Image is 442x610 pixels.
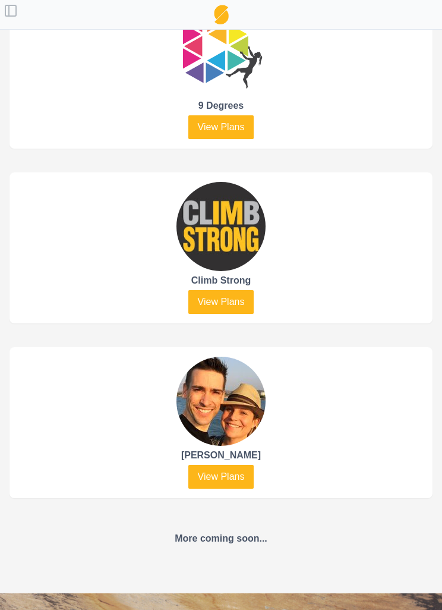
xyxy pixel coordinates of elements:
[191,273,251,288] p: Climb Strong
[198,99,244,113] p: 9 Degrees
[181,448,261,463] p: [PERSON_NAME]
[176,182,266,271] img: Climb Strong
[188,115,254,139] a: View Plans
[175,532,267,546] p: More coming soon...
[188,290,254,314] a: View Plans
[176,357,266,446] img: Lee Cujes
[214,5,229,24] img: Logo
[176,7,266,96] img: 9 Degrees
[188,465,254,489] a: View Plans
